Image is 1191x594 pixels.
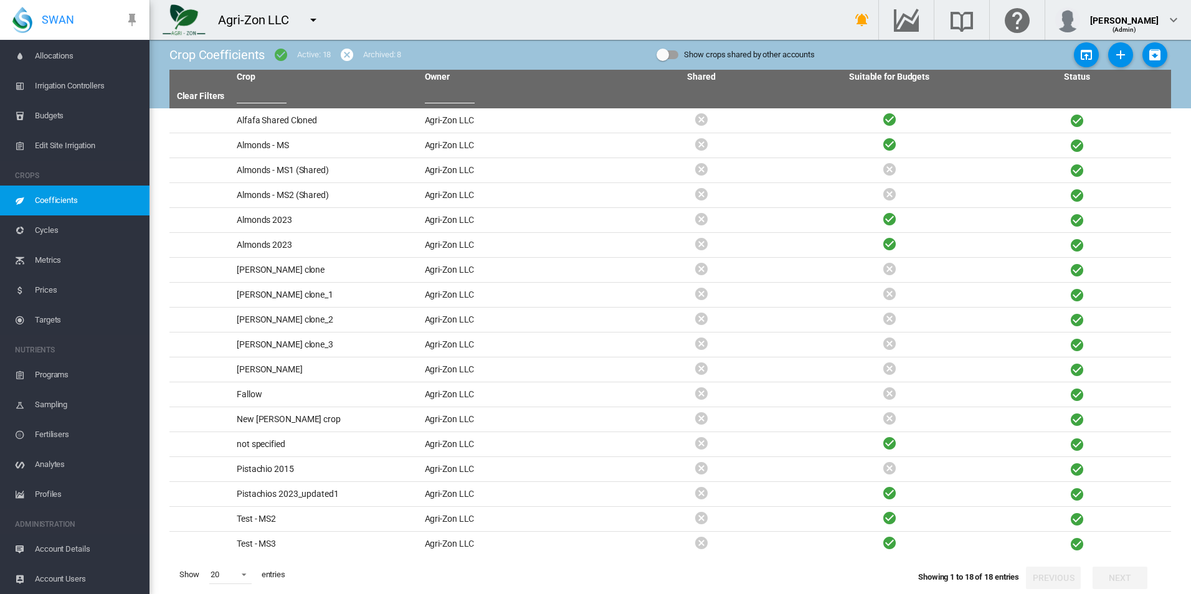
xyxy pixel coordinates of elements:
span: Budgets [35,101,140,131]
i: Active [1070,138,1084,153]
td: not specified [232,432,420,456]
tr: Pistachios 2023_updated1 Agri-Zon LLC Active [169,482,1171,507]
div: 20 [211,570,219,579]
md-icon: icon-open-in-app [1079,47,1094,62]
span: Coefficients [35,186,140,215]
span: Targets [35,305,140,335]
td: Pistachio 2015 [232,457,420,481]
i: Active [1070,287,1084,303]
button: Previous [1026,567,1081,589]
span: Account Details [35,534,140,564]
i: Active [1070,212,1084,228]
i: Active [1070,337,1084,352]
i: Active [882,136,897,152]
i: Active [1070,262,1084,278]
md-icon: Search the knowledge base [947,12,977,27]
span: CROPS [15,166,140,186]
div: Archived: 8 [363,49,401,60]
tr: Alfafa Shared Cloned Agri-Zon LLC Active [169,108,1171,133]
td: Agri-Zon LLC [420,457,608,481]
md-icon: icon-package-down [1147,47,1162,62]
span: Account Users [35,564,140,594]
button: icon-menu-down [301,7,326,32]
button: Download Crop [1142,42,1167,67]
td: Agri-Zon LLC [420,283,608,307]
td: Fallow [232,382,420,407]
td: Agri-Zon LLC [420,308,608,332]
div: Agri-Zon LLC [218,11,300,29]
span: Analytes [35,450,140,479]
i: Active [1070,187,1084,203]
td: Agri-Zon LLC [420,482,608,506]
i: Active [882,485,897,501]
span: Profiles [35,479,140,509]
button: Upload Crop Data [1074,42,1099,67]
i: Active [1070,312,1084,328]
tr: [PERSON_NAME] clone Agri-Zon LLC Active [169,258,1171,283]
i: Active [1070,237,1084,253]
tr: Almonds 2023 Agri-Zon LLC Active [169,208,1171,233]
button: icon-cancel [335,42,359,67]
tr: Test - MS3 Agri-Zon LLC Active [169,532,1171,557]
td: Almonds 2023 [232,233,420,257]
td: Test - MS2 [232,507,420,531]
span: Allocations [35,41,140,71]
td: Pistachios 2023_updated1 [232,482,420,506]
a: Clear Filters [177,91,225,101]
img: 7FicoSLW9yRjj7F2+0uvjPufP+ga39vogPu+G1+wvBtcm3fNv859aGr42DJ5pXiEAAAAAAAAAAAAAAAAAAAAAAAAAAAAAAAAA... [163,4,206,35]
md-icon: icon-bell-ring [855,12,870,27]
i: Active [882,211,897,227]
md-icon: icon-plus [1113,47,1128,62]
span: SWAN [42,12,74,27]
a: Owner [425,72,450,82]
i: Active [1070,412,1084,427]
td: Almonds - MS2 (Shared) [232,183,420,207]
td: Agri-Zon LLC [420,407,608,431]
i: Active [1070,362,1084,377]
tr: not specified Agri-Zon LLC Active [169,432,1171,457]
td: Almonds - MS [232,133,420,158]
td: Agri-Zon LLC [420,507,608,531]
div: [PERSON_NAME] [1090,9,1159,22]
span: Show [174,564,204,585]
td: Agri-Zon LLC [420,233,608,257]
span: entries [257,564,290,585]
i: Active [882,236,897,252]
i: Active [1070,436,1084,452]
button: icon-bell-ring [850,7,875,32]
tr: [PERSON_NAME] clone_2 Agri-Zon LLC Active [169,308,1171,332]
tr: [PERSON_NAME] clone_1 Agri-Zon LLC Active [169,283,1171,308]
button: Add Crop [1108,42,1133,67]
div: Show crops shared by other accounts [684,46,815,64]
td: [PERSON_NAME] clone_2 [232,308,420,332]
td: Test - MS3 [232,532,420,556]
td: Almonds - MS1 (Shared) [232,158,420,182]
span: Irrigation Controllers [35,71,140,101]
td: Agri-Zon LLC [420,357,608,382]
i: Active [1070,486,1084,502]
td: Almonds 2023 [232,208,420,232]
td: [PERSON_NAME] clone_1 [232,283,420,307]
md-icon: icon-checkbox-marked-circle [273,47,288,62]
tr: Fallow Agri-Zon LLC Active [169,382,1171,407]
button: icon-checkbox-marked-circle [268,42,293,67]
i: Active [1070,511,1084,527]
td: Agri-Zon LLC [420,382,608,407]
td: Agri-Zon LLC [420,208,608,232]
td: Agri-Zon LLC [420,258,608,282]
tr: Almonds - MS1 (Shared) Agri-Zon LLC Active [169,158,1171,183]
md-icon: icon-menu-down [306,12,321,27]
i: Active [1070,461,1084,477]
tr: [PERSON_NAME] Agri-Zon LLC Active [169,357,1171,382]
a: Shared [687,72,715,82]
tr: [PERSON_NAME] clone_3 Agri-Zon LLC Active [169,332,1171,357]
i: Active [1070,536,1084,552]
td: Agri-Zon LLC [420,532,608,556]
span: Prices [35,275,140,305]
a: Status [1064,72,1089,82]
tr: Almonds - MS2 (Shared) Agri-Zon LLC Active [169,183,1171,208]
md-icon: Go to the Data Hub [891,12,921,27]
td: Agri-Zon LLC [420,432,608,456]
span: NUTRIENTS [15,340,140,360]
span: Cycles [35,215,140,245]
